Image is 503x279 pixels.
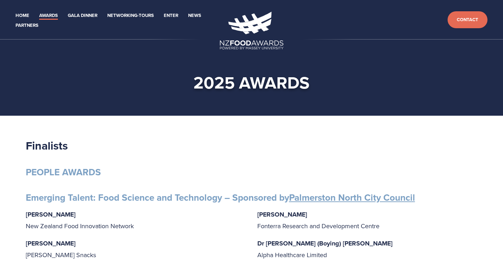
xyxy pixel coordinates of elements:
[16,12,29,20] a: Home
[257,238,478,260] p: Alpha Healthcare Limited
[257,209,478,231] p: Fonterra Research and Development Centre
[68,12,97,20] a: Gala Dinner
[26,165,101,179] strong: PEOPLE AWARDS
[448,11,487,29] a: Contact
[39,12,58,20] a: Awards
[37,72,466,93] h1: 2025 awards
[289,191,415,204] a: Palmerston North City Council
[188,12,201,20] a: News
[26,239,76,248] strong: [PERSON_NAME]
[257,239,393,248] strong: Dr [PERSON_NAME] (Boying) [PERSON_NAME]
[257,210,307,219] strong: [PERSON_NAME]
[164,12,178,20] a: Enter
[26,191,415,204] strong: Emerging Talent: Food Science and Technology – Sponsored by
[26,137,68,154] strong: Finalists
[26,209,246,231] p: New Zealand Food Innovation Network
[16,22,38,30] a: Partners
[26,210,76,219] strong: [PERSON_NAME]
[26,238,246,260] p: [PERSON_NAME] Snacks
[107,12,154,20] a: Networking-Tours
